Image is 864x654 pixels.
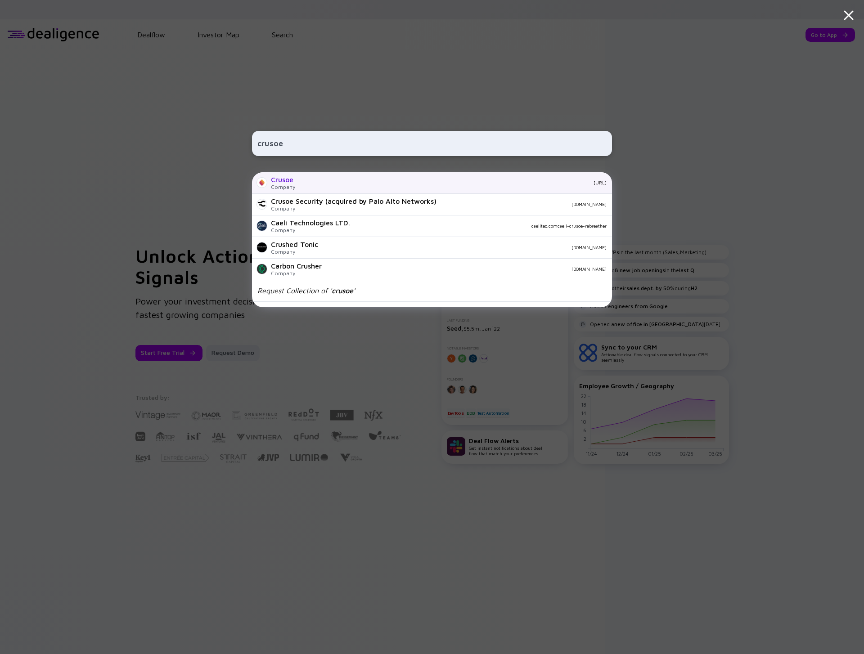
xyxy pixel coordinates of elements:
div: Company [271,270,322,277]
input: Search Company or Investor... [257,135,607,152]
div: Company [271,184,295,190]
span: crusoe [332,287,353,295]
div: [DOMAIN_NAME] [325,245,607,250]
div: Request Collection of ' ' [257,287,355,295]
div: Company [271,248,318,255]
div: Crusoe Security (acquired by Palo Alto Networks) [271,197,436,205]
div: Crusoe [271,175,295,184]
div: Crushed Tonic [271,240,318,248]
div: Company [271,205,436,212]
div: [URL] [302,180,607,185]
div: Company [271,227,350,233]
div: [DOMAIN_NAME] [329,266,607,272]
div: Carbon Crusher [271,262,322,270]
div: [DOMAIN_NAME] [444,202,607,207]
div: Caeli Technologies LTD. [271,219,350,227]
div: caelitec.comcaeli-crusoe-rebreather [357,223,607,228]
